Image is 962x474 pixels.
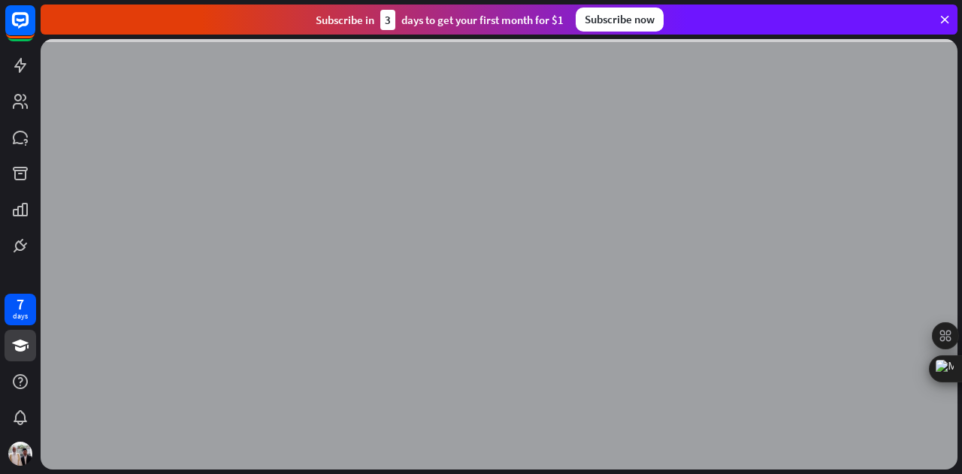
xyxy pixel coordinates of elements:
div: 7 [17,297,24,311]
div: Subscribe now [576,8,664,32]
a: 7 days [5,294,36,325]
div: days [13,311,28,322]
div: Subscribe in days to get your first month for $1 [316,10,564,30]
div: 3 [380,10,395,30]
